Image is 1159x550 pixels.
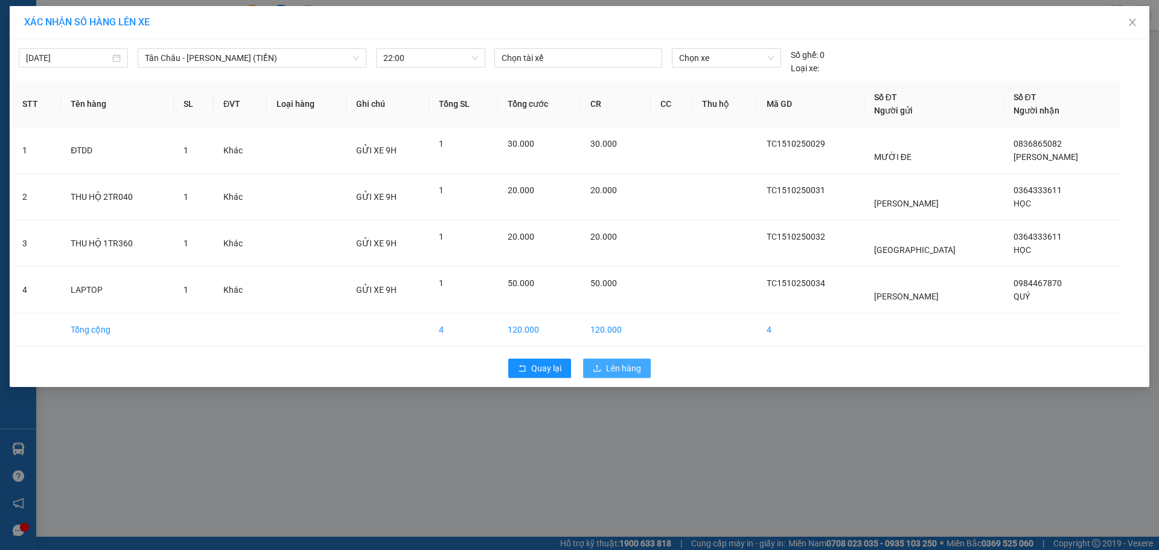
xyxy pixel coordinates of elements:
th: SL [174,81,214,127]
span: [PERSON_NAME] [1014,152,1078,162]
span: [PERSON_NAME] [874,292,939,301]
span: 1 [184,145,188,155]
span: Lên hàng [606,362,641,375]
span: 50.000 [508,278,534,288]
span: Người nhận [1014,106,1059,115]
td: THU HỘ 2TR040 [61,174,174,220]
th: CC [651,81,692,127]
span: GỬI XE 9H [356,192,397,202]
span: 1 [439,232,444,241]
td: 1 [13,127,61,174]
div: 0 [791,48,825,62]
span: MƯỜI ĐE [874,152,912,162]
td: Khác [214,267,267,313]
span: 1 [439,185,444,195]
td: Khác [214,220,267,267]
span: close [1128,18,1137,27]
span: 30.000 [590,139,617,149]
span: Quay lại [531,362,561,375]
span: GỬI XE 9H [356,238,397,248]
td: 2 [13,174,61,220]
td: LAPTOP [61,267,174,313]
th: Mã GD [757,81,864,127]
td: Tổng cộng [61,313,174,347]
span: 20.000 [590,185,617,195]
th: ĐVT [214,81,267,127]
span: 1 [184,238,188,248]
th: Tổng SL [429,81,499,127]
button: rollbackQuay lại [508,359,571,378]
span: TC1510250032 [767,232,825,241]
span: GỬI XE 9H [356,145,397,155]
span: [GEOGRAPHIC_DATA] [874,245,956,255]
span: Số ĐT [874,92,897,102]
span: Người gửi [874,106,913,115]
span: Tân Châu - Hồ Chí Minh (TIỀN) [145,49,359,67]
span: TC1510250029 [767,139,825,149]
span: 0984467870 [1014,278,1062,288]
span: [PERSON_NAME] [874,199,939,208]
td: Khác [214,127,267,174]
span: QUÝ [1014,292,1030,301]
span: 0364333611 [1014,185,1062,195]
td: 4 [429,313,499,347]
span: Chọn xe [679,49,773,67]
span: 1 [184,285,188,295]
span: 1 [439,278,444,288]
span: TC1510250034 [767,278,825,288]
th: Tổng cước [498,81,581,127]
td: 4 [13,267,61,313]
td: Khác [214,174,267,220]
span: 20.000 [508,185,534,195]
span: 1 [184,192,188,202]
span: GỬI XE 9H [356,285,397,295]
span: 0364333611 [1014,232,1062,241]
span: 1 [439,139,444,149]
span: Số ghế: [791,48,818,62]
td: ĐTDD [61,127,174,174]
td: 120.000 [498,313,581,347]
td: 3 [13,220,61,267]
span: 20.000 [508,232,534,241]
span: TC1510250031 [767,185,825,195]
th: STT [13,81,61,127]
th: Tên hàng [61,81,174,127]
span: rollback [518,364,526,374]
span: 30.000 [508,139,534,149]
td: THU HỘ 1TR360 [61,220,174,267]
button: uploadLên hàng [583,359,651,378]
span: 20.000 [590,232,617,241]
th: Ghi chú [346,81,429,127]
span: down [353,54,360,62]
span: 50.000 [590,278,617,288]
td: 4 [757,313,864,347]
span: 0836865082 [1014,139,1062,149]
button: Close [1116,6,1149,40]
span: XÁC NHẬN SỐ HÀNG LÊN XE [24,16,150,28]
input: 15/10/2025 [26,51,110,65]
span: upload [593,364,601,374]
th: CR [581,81,651,127]
span: HỌC [1014,245,1031,255]
span: Số ĐT [1014,92,1036,102]
span: Loại xe: [791,62,819,75]
span: 22:00 [383,49,478,67]
th: Loại hàng [267,81,346,127]
span: HỌC [1014,199,1031,208]
th: Thu hộ [692,81,756,127]
td: 120.000 [581,313,651,347]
